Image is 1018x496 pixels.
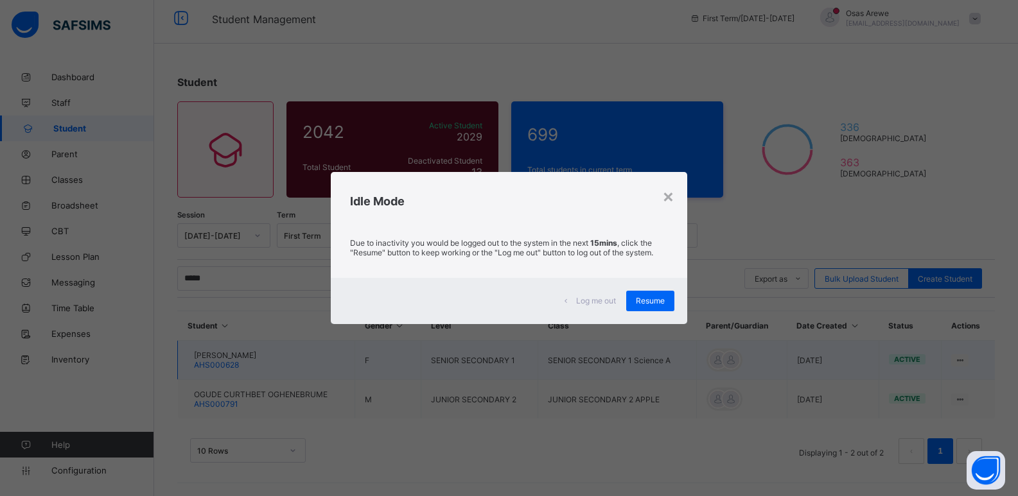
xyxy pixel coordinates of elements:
span: Resume [636,296,665,305]
strong: 15mins [590,238,617,248]
div: × [662,185,674,207]
span: Log me out [576,296,616,305]
button: Open asap [967,451,1005,490]
h2: Idle Mode [350,194,668,208]
p: Due to inactivity you would be logged out to the system in the next , click the "Resume" button t... [350,238,668,257]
